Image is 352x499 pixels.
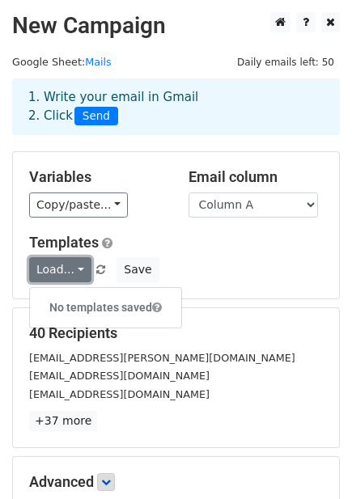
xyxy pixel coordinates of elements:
span: Daily emails left: 50 [231,53,340,71]
span: Send [74,107,118,126]
div: 1. Write your email in Gmail 2. Click [16,88,336,125]
small: Google Sheet: [12,56,112,68]
h2: New Campaign [12,12,340,40]
a: Load... [29,257,91,282]
iframe: Chat Widget [271,421,352,499]
h5: 40 Recipients [29,324,323,342]
button: Save [117,257,159,282]
a: Mails [85,56,112,68]
h5: Advanced [29,473,323,491]
h6: No templates saved [30,294,181,321]
small: [EMAIL_ADDRESS][DOMAIN_NAME] [29,388,210,400]
small: [EMAIL_ADDRESS][DOMAIN_NAME] [29,370,210,382]
a: Daily emails left: 50 [231,56,340,68]
h5: Variables [29,168,164,186]
h5: Email column [189,168,324,186]
small: [EMAIL_ADDRESS][PERSON_NAME][DOMAIN_NAME] [29,352,295,364]
a: Templates [29,234,99,251]
a: +37 more [29,411,97,431]
a: Copy/paste... [29,192,128,218]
